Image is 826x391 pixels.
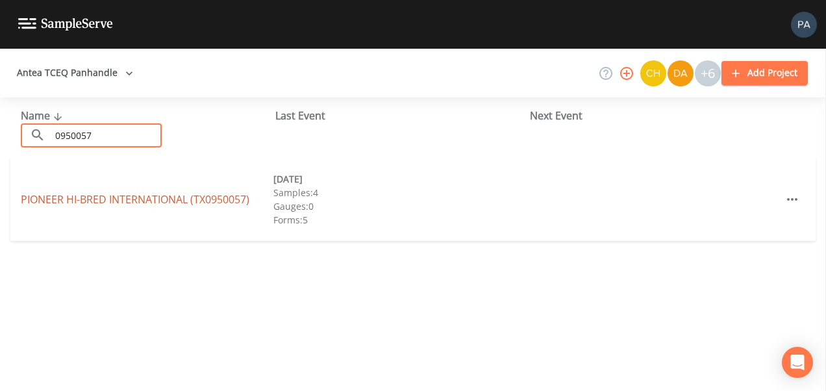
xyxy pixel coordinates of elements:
a: PIONEER HI-BRED INTERNATIONAL (TX0950057) [21,192,249,207]
div: Charles Medina [640,60,667,86]
button: Antea TCEQ Panhandle [12,61,138,85]
img: a84961a0472e9debc750dd08a004988d [668,60,694,86]
img: logo [18,18,113,31]
div: [DATE] [273,172,526,186]
div: Gauges: 0 [273,199,526,213]
div: Forms: 5 [273,213,526,227]
span: Name [21,108,66,123]
div: Open Intercom Messenger [782,347,813,378]
div: Next Event [530,108,784,123]
div: Last Event [275,108,530,123]
div: Samples: 4 [273,186,526,199]
div: +6 [695,60,721,86]
div: David Weber [667,60,694,86]
img: b17d2fe1905336b00f7c80abca93f3e1 [791,12,817,38]
img: c74b8b8b1c7a9d34f67c5e0ca157ed15 [640,60,666,86]
button: Add Project [721,61,808,85]
input: Search Projects [51,123,162,147]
